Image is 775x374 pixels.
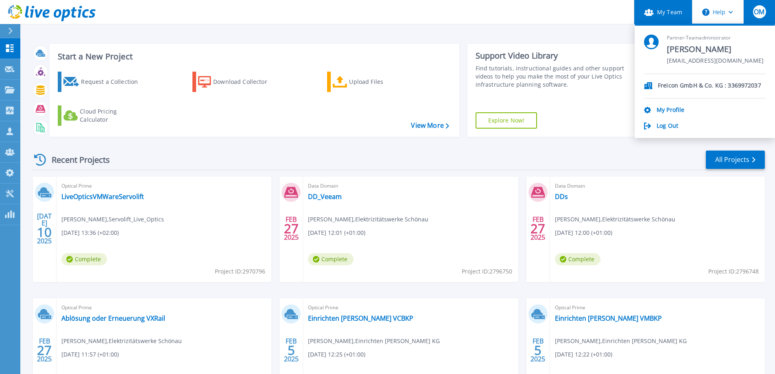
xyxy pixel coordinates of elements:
[284,335,299,365] div: FEB 2025
[476,64,627,89] div: Find tutorials, instructional guides and other support videos to help you make the most of your L...
[37,214,52,243] div: [DATE] 2025
[308,314,413,322] a: Einrichten [PERSON_NAME] VCBKP
[37,229,52,236] span: 10
[708,267,759,276] span: Project ID: 2796748
[80,107,145,124] div: Cloud Pricing Calculator
[706,151,765,169] a: All Projects
[476,112,537,129] a: Explore Now!
[534,347,541,354] span: 5
[284,214,299,243] div: FEB 2025
[658,82,761,90] p: Freicon GmbH & Co. KG : 3369972037
[58,72,148,92] a: Request a Collection
[61,182,266,190] span: Optical Prime
[657,122,678,130] a: Log Out
[308,337,440,346] span: [PERSON_NAME] , Einrichten [PERSON_NAME] KG
[667,44,764,55] span: [PERSON_NAME]
[657,107,684,114] a: My Profile
[308,253,354,265] span: Complete
[530,214,546,243] div: FEB 2025
[308,215,428,224] span: [PERSON_NAME] , Elektrizitätswerke Schönau
[667,57,764,65] span: [EMAIL_ADDRESS][DOMAIN_NAME]
[61,192,144,201] a: LiveOpticsVMWareServolift
[37,335,52,365] div: FEB 2025
[555,182,760,190] span: Data Domain
[555,303,760,312] span: Optical Prime
[530,335,546,365] div: FEB 2025
[754,9,764,15] span: OM
[61,350,119,359] span: [DATE] 11:57 (+01:00)
[555,337,687,346] span: [PERSON_NAME] , Einrichten [PERSON_NAME] KG
[61,337,182,346] span: [PERSON_NAME] , Elektrizitätswerke Schönau
[476,50,627,61] div: Support Video Library
[192,72,283,92] a: Download Collector
[555,253,600,265] span: Complete
[215,267,265,276] span: Project ID: 2970796
[61,303,266,312] span: Optical Prime
[667,35,764,42] span: Partner-Teamadministrator
[308,182,513,190] span: Data Domain
[61,253,107,265] span: Complete
[58,105,148,126] a: Cloud Pricing Calculator
[308,192,342,201] a: DD_Veeam
[58,52,449,61] h3: Start a New Project
[213,74,278,90] div: Download Collector
[462,267,512,276] span: Project ID: 2796750
[349,74,414,90] div: Upload Files
[308,350,365,359] span: [DATE] 12:25 (+01:00)
[327,72,418,92] a: Upload Files
[61,228,119,237] span: [DATE] 13:36 (+02:00)
[555,192,568,201] a: DDs
[288,347,295,354] span: 5
[555,314,662,322] a: Einrichten [PERSON_NAME] VMBKP
[61,314,165,322] a: Ablösung oder Erneuerung VXRail
[308,303,513,312] span: Optical Prime
[81,74,146,90] div: Request a Collection
[555,350,612,359] span: [DATE] 12:22 (+01:00)
[284,225,299,232] span: 27
[530,225,545,232] span: 27
[555,228,612,237] span: [DATE] 12:00 (+01:00)
[61,215,164,224] span: [PERSON_NAME] , Servolift_Live_Optics
[31,150,121,170] div: Recent Projects
[555,215,675,224] span: [PERSON_NAME] , Elektrizitätswerke Schönau
[308,228,365,237] span: [DATE] 12:01 (+01:00)
[411,122,449,129] a: View More
[37,347,52,354] span: 27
